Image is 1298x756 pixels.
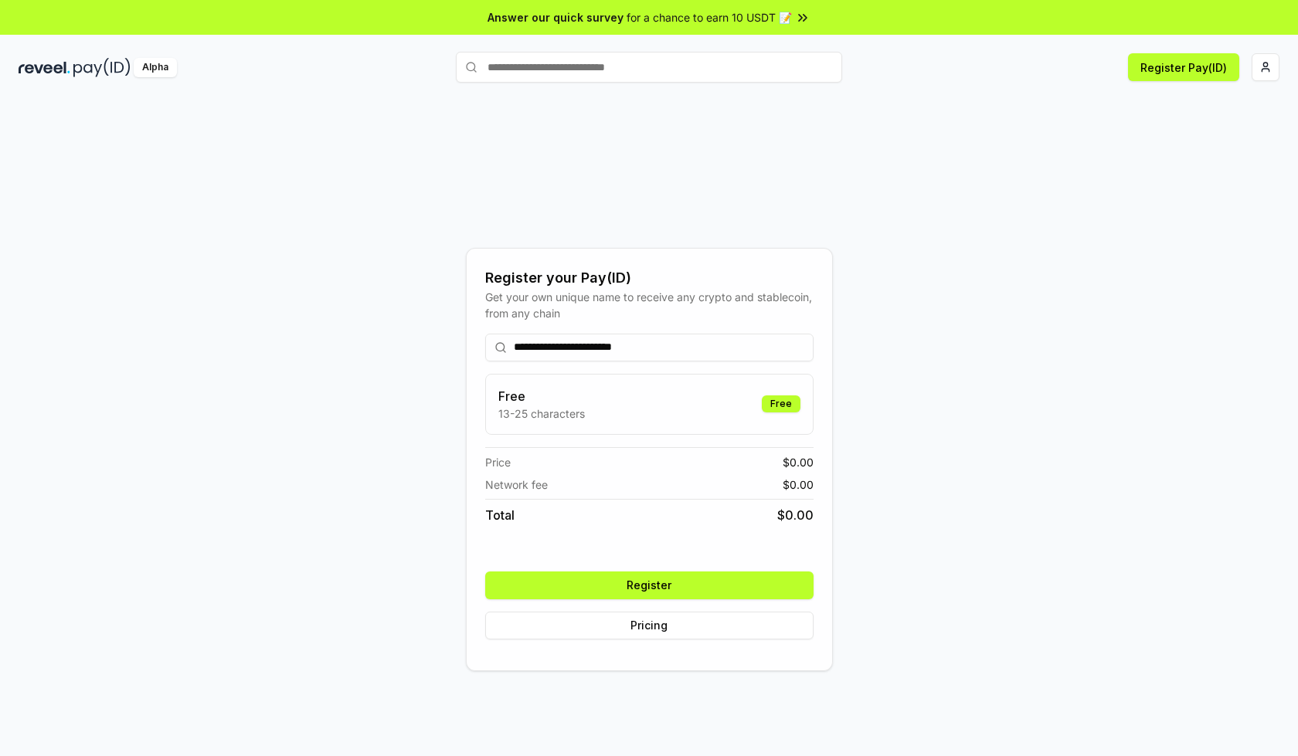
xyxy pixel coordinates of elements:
button: Register [485,571,814,599]
span: $ 0.00 [777,506,814,524]
span: $ 0.00 [783,476,814,493]
img: reveel_dark [19,58,70,77]
div: Alpha [134,58,177,77]
div: Register your Pay(ID) [485,267,814,289]
div: Get your own unique name to receive any crypto and stablecoin, from any chain [485,289,814,321]
span: Total [485,506,515,524]
span: Answer our quick survey [488,9,624,25]
div: Free [762,395,800,412]
button: Pricing [485,612,814,639]
span: for a chance to earn 10 USDT 📝 [627,9,792,25]
img: pay_id [73,58,131,77]
h3: Free [498,387,585,405]
p: 13-25 characters [498,405,585,422]
span: $ 0.00 [783,454,814,470]
button: Register Pay(ID) [1128,53,1239,81]
span: Network fee [485,476,548,493]
span: Price [485,454,511,470]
